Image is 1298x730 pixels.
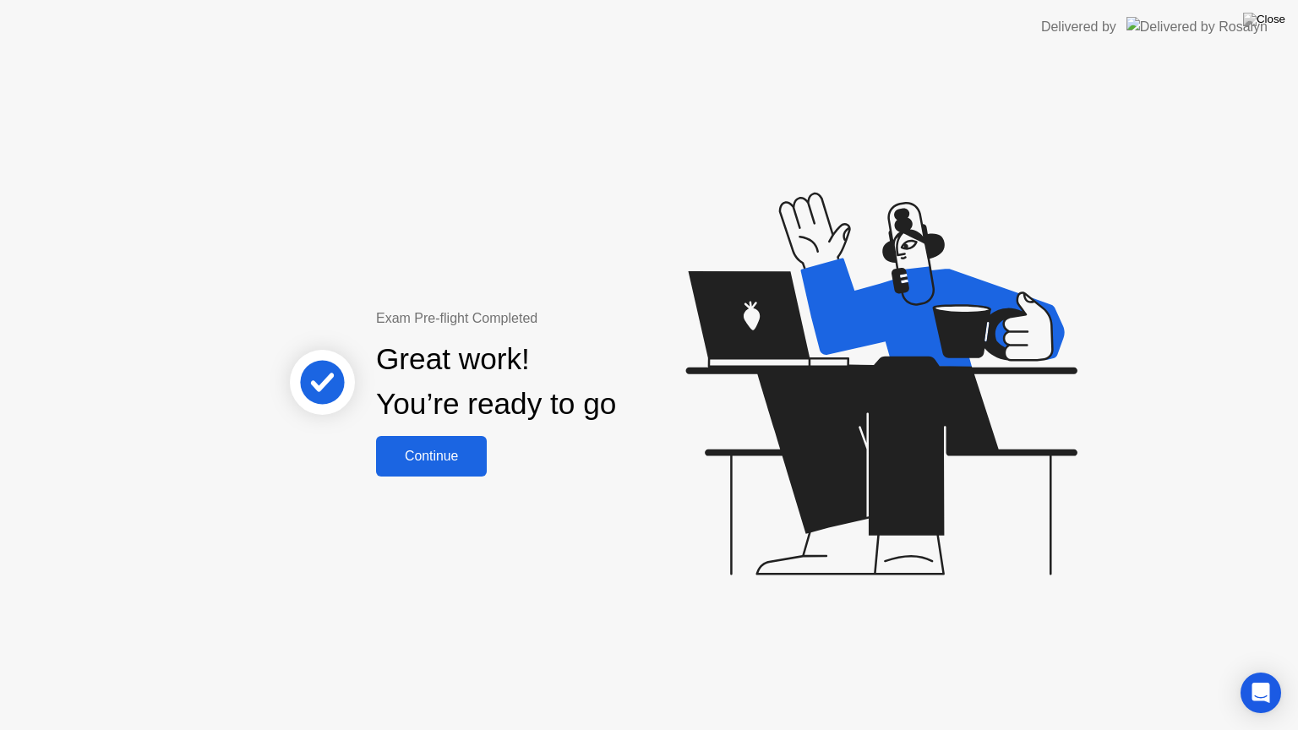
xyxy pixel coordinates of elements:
[381,449,482,464] div: Continue
[376,337,616,427] div: Great work! You’re ready to go
[1126,17,1268,36] img: Delivered by Rosalyn
[1243,13,1285,26] img: Close
[1241,673,1281,713] div: Open Intercom Messenger
[376,436,487,477] button: Continue
[376,308,725,329] div: Exam Pre-flight Completed
[1041,17,1116,37] div: Delivered by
